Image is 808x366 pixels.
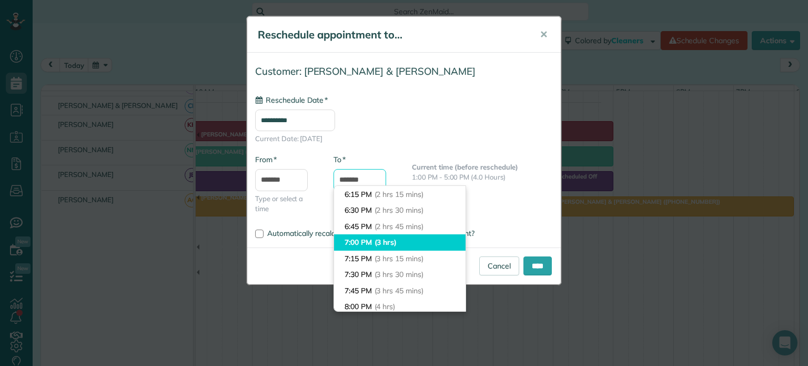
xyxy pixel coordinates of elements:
span: Automatically recalculate amount owed for this appointment? [267,229,474,238]
li: 7:00 PM [334,234,466,251]
li: 6:15 PM [334,186,466,203]
span: Current Date: [DATE] [255,134,553,144]
label: Reschedule Date [255,95,328,105]
span: (2 hrs 15 mins) [375,190,423,199]
a: Cancel [479,256,519,275]
span: (4 hrs) [375,302,396,311]
span: (3 hrs 15 mins) [375,254,423,263]
span: (3 hrs 45 mins) [375,286,423,295]
b: Current time (before reschedule) [412,163,518,171]
h4: Customer: [PERSON_NAME] & [PERSON_NAME] [255,66,553,77]
label: From [255,154,277,165]
li: 6:30 PM [334,202,466,219]
li: 7:15 PM [334,251,466,267]
label: To [334,154,346,165]
h5: Reschedule appointment to... [258,27,525,42]
span: Type or select a time [255,194,318,214]
p: 1:00 PM - 5:00 PM (4.0 Hours) [412,172,553,182]
span: ✕ [540,28,548,41]
li: 6:45 PM [334,219,466,235]
li: 7:45 PM [334,283,466,299]
span: (2 hrs 45 mins) [375,222,423,231]
span: (3 hrs 30 mins) [375,270,423,279]
span: (3 hrs) [375,238,397,247]
li: 8:00 PM [334,299,466,315]
span: (2 hrs 30 mins) [375,205,423,215]
li: 7:30 PM [334,266,466,283]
